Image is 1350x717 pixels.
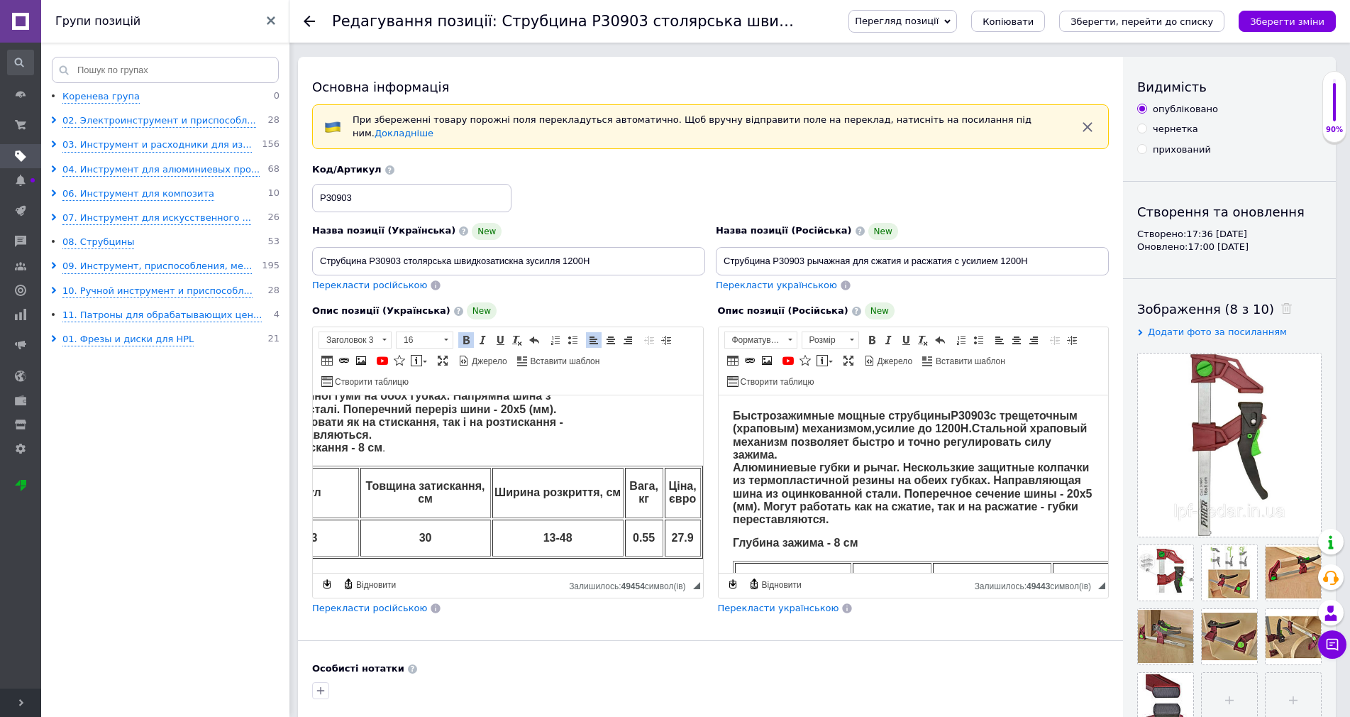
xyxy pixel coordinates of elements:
a: Відновити [746,576,804,592]
span: Копіювати [983,16,1034,27]
span: 4 [274,309,280,322]
a: Вставити/Редагувати посилання (Ctrl+L) [742,353,758,368]
span: Розмір [802,332,845,348]
span: Джерело [875,356,913,368]
a: Вставити/видалити нумерований список [953,332,969,348]
a: Вставити/видалити маркований список [565,332,580,348]
div: Кiлькiсть символiв [569,578,692,591]
div: Кiлькiсть символiв [975,578,1098,591]
span: Потягніть для зміни розмірів [693,582,700,589]
div: 11. Патроны для обрабатывающих цен... [62,309,262,322]
span: 28 [267,285,280,298]
a: По центру [1009,332,1024,348]
span: Перекласти російською [312,603,427,613]
iframe: Редактор, 322DA740-6E85-41FF-8DC8-8A0C8740E283 [719,395,1109,573]
div: 90% Якість заповнення [1322,71,1346,143]
div: Основна інформація [312,78,1109,96]
a: Максимізувати [841,353,856,368]
span: 195 [262,260,280,273]
span: New [865,302,895,319]
a: Створити таблицю [725,373,817,389]
div: чернетка [1153,123,1198,136]
span: 27.9 [359,136,381,148]
a: Вставити повідомлення [814,353,835,368]
img: :flag-ua: [324,119,341,136]
a: Вставити шаблон [920,353,1007,368]
div: прихований [1153,143,1211,156]
div: опубліковано [1153,103,1218,116]
a: Заголовок 3 [319,332,392,349]
a: Повернути (Ctrl+Z) [526,332,542,348]
span: 21 [267,333,280,346]
div: Створено: 17:36 [DATE] [1137,228,1322,241]
span: Відновити [760,579,802,591]
span: Быстрозажимные мощные струбцины [14,14,232,26]
a: Підкреслений (Ctrl+U) [898,332,914,348]
div: Створення та оновлення [1137,203,1322,221]
span: New [467,302,497,319]
span: Джерело [470,356,507,368]
a: Додати відео з YouTube [780,353,796,368]
span: 156 [262,138,280,152]
a: Форматування [724,332,797,349]
span: усилие до 1200Н [156,27,250,39]
span: P30903 [232,14,271,26]
div: 06. Инструмент для композита [62,187,214,201]
button: Копіювати [971,11,1045,32]
i: Зберегти, перейти до списку [1070,16,1213,27]
span: 13-48 [231,136,260,148]
div: 02. Электроинструмент и приспособл... [62,114,256,128]
span: Опис позиції (Українська) [312,305,450,316]
a: По центру [603,332,619,348]
div: 09. Инструмент, приспособления, ме... [62,260,252,273]
a: Докладніше [375,128,433,138]
a: По лівому краю [992,332,1007,348]
a: Збільшити відступ [1064,332,1080,348]
a: По лівому краю [586,332,602,348]
span: Стальной храповый механизм позволяет быстро и точно регулировать силу зажима. Алюминиевые губки и... [14,27,373,130]
a: Таблиця [725,353,741,368]
div: 90% [1323,125,1346,135]
a: Зменшити відступ [641,332,657,348]
a: Жирний (Ctrl+B) [458,332,474,348]
a: Джерело [862,353,915,368]
a: Вставити іконку [797,353,813,368]
input: Наприклад, H&M жіноча сукня зелена 38 розмір вечірня максі з блискітками [716,247,1109,275]
span: Перекласти російською [312,280,427,290]
iframe: Редактор, 27B0CF49-2C2C-4CE0-8151-7B4A3302D667 [313,395,703,573]
span: Назва позиції (Українська) [312,225,455,236]
a: По правому краю [1026,332,1041,348]
a: Повернути (Ctrl+Z) [932,332,948,348]
span: Форматування [725,332,783,348]
span: Ціна, євро [356,84,384,109]
span: При збереженні товару порожні поля перекладуться автоматично. Щоб вручну відправити поле на перек... [353,114,1031,138]
div: 07. Инструмент для искусственного ... [62,212,251,225]
a: Збільшити відступ [658,332,674,348]
h1: Редагування позиції: Струбцина P30903 столярська швидкозатискна зусилля 1200Н [332,13,1000,30]
span: Заголовок 3 [319,332,377,348]
body: Редактор, 322DA740-6E85-41FF-8DC8-8A0C8740E283 [14,14,376,283]
a: Вставити/Редагувати посилання (Ctrl+L) [336,353,352,368]
div: 03. Инструмент и расходники для из... [62,138,252,152]
a: Зображення [759,353,775,368]
span: Код/Артикул [312,164,382,175]
span: Опис позиції (Російська) [718,305,848,316]
span: Вставити шаблон [529,356,600,368]
a: Вставити повідомлення [409,353,429,368]
span: New [472,223,502,240]
div: 04. Инструмент для алюминиевых про... [62,163,260,177]
span: 0 [274,90,280,104]
div: 08. Струбцины [62,236,134,249]
input: Пошук по групах [52,57,279,83]
span: Створити таблицю [738,376,814,388]
div: Видимість [1137,78,1322,96]
a: Вставити/видалити нумерований список [548,332,563,348]
a: Джерело [456,353,509,368]
a: Зменшити відступ [1047,332,1063,348]
a: 16 [396,332,453,349]
span: 49443 [1027,581,1050,591]
span: 49454 [621,581,644,591]
b: Особисті нотатки [312,663,404,674]
span: 10 [267,187,280,201]
span: New [868,223,898,240]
